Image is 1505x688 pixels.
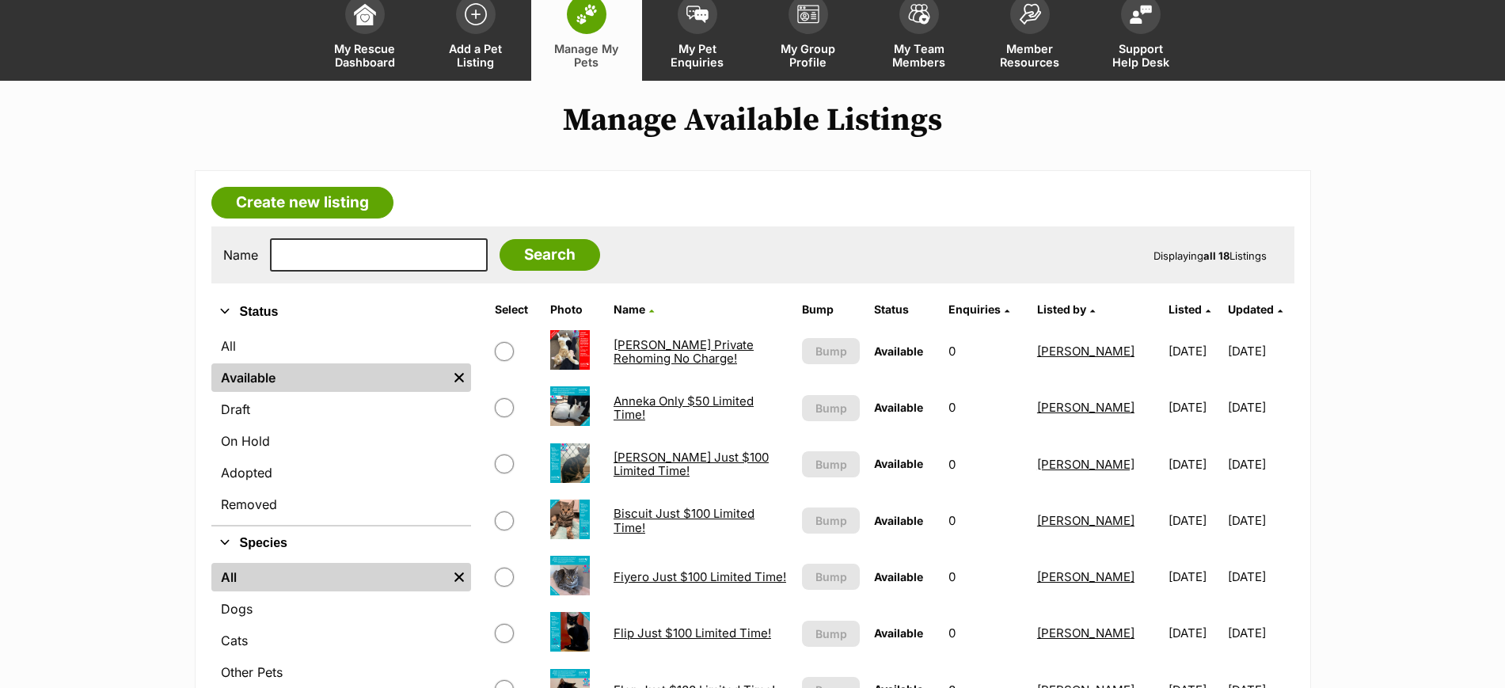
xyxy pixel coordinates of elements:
span: Bump [815,400,847,416]
span: Listed [1169,302,1202,316]
img: manage-my-pets-icon-02211641906a0b7f246fdf0571729dbe1e7629f14944591b6c1af311fb30b64b.svg [576,4,598,25]
th: Photo [544,297,606,322]
a: [PERSON_NAME] [1037,400,1134,415]
button: Bump [802,621,861,647]
span: Member Resources [994,42,1066,69]
span: Bump [815,343,847,359]
button: Status [211,302,471,322]
a: [PERSON_NAME] Just $100 Limited Time! [614,450,769,478]
a: Remove filter [447,363,471,392]
th: Status [868,297,941,322]
a: All [211,563,447,591]
a: Biscuit Just $100 Limited Time! [614,506,754,534]
span: Available [874,344,923,358]
a: Remove filter [447,563,471,591]
div: Status [211,329,471,525]
a: [PERSON_NAME] [1037,513,1134,528]
span: Updated [1228,302,1274,316]
td: [DATE] [1162,606,1226,660]
img: team-members-icon-5396bd8760b3fe7c0b43da4ab00e1e3bb1a5d9ba89233759b79545d2d3fc5d0d.svg [908,4,930,25]
span: Bump [815,568,847,585]
span: translation missing: en.admin.listings.index.attributes.enquiries [948,302,1001,316]
span: Available [874,457,923,470]
a: Draft [211,395,471,424]
a: Other Pets [211,658,471,686]
a: Updated [1228,302,1283,316]
a: Anneka Only $50 Limited Time! [614,393,754,422]
img: group-profile-icon-3fa3cf56718a62981997c0bc7e787c4b2cf8bcc04b72c1350f741eb67cf2f40e.svg [797,5,819,24]
a: Flip Just $100 Limited Time! [614,625,771,640]
td: 0 [942,324,1029,378]
td: [DATE] [1162,493,1226,548]
td: [DATE] [1162,437,1226,492]
td: [DATE] [1228,493,1292,548]
a: Fiyero Just $100 Limited Time! [614,569,786,584]
span: Available [874,626,923,640]
td: [DATE] [1228,380,1292,435]
span: Listed by [1037,302,1086,316]
strong: all 18 [1203,249,1229,262]
span: Available [874,570,923,583]
button: Species [211,533,471,553]
td: 0 [942,437,1029,492]
img: pet-enquiries-icon-7e3ad2cf08bfb03b45e93fb7055b45f3efa6380592205ae92323e6603595dc1f.svg [686,6,709,23]
td: [DATE] [1162,324,1226,378]
td: [DATE] [1228,437,1292,492]
td: 0 [942,493,1029,548]
a: Adopted [211,458,471,487]
a: Listed [1169,302,1210,316]
a: Listed by [1037,302,1095,316]
img: help-desk-icon-fdf02630f3aa405de69fd3d07c3f3aa587a6932b1a1747fa1d2bba05be0121f9.svg [1130,5,1152,24]
a: Available [211,363,447,392]
th: Select [488,297,542,322]
a: Dogs [211,595,471,623]
img: dashboard-icon-eb2f2d2d3e046f16d808141f083e7271f6b2e854fb5c12c21221c1fb7104beca.svg [354,3,376,25]
td: [DATE] [1162,549,1226,604]
th: Bump [796,297,867,322]
button: Bump [802,564,861,590]
span: Bump [815,512,847,529]
td: [DATE] [1162,380,1226,435]
span: Available [874,514,923,527]
span: Bump [815,625,847,642]
span: Manage My Pets [551,42,622,69]
a: [PERSON_NAME] Private Rehoming No Charge! [614,337,754,366]
button: Bump [802,338,861,364]
td: 0 [942,380,1029,435]
a: [PERSON_NAME] [1037,457,1134,472]
a: [PERSON_NAME] [1037,344,1134,359]
span: My Group Profile [773,42,844,69]
a: All [211,332,471,360]
a: Enquiries [948,302,1009,316]
span: My Rescue Dashboard [329,42,401,69]
button: Bump [802,507,861,534]
td: [DATE] [1228,606,1292,660]
td: 0 [942,606,1029,660]
a: On Hold [211,427,471,455]
a: Removed [211,490,471,519]
a: [PERSON_NAME] [1037,625,1134,640]
a: Cats [211,626,471,655]
a: [PERSON_NAME] [1037,569,1134,584]
span: Support Help Desk [1105,42,1176,69]
button: Bump [802,395,861,421]
span: Name [614,302,645,316]
span: My Team Members [884,42,955,69]
span: My Pet Enquiries [662,42,733,69]
a: Create new listing [211,187,393,219]
span: Add a Pet Listing [440,42,511,69]
span: Available [874,401,923,414]
td: [DATE] [1228,324,1292,378]
span: Bump [815,456,847,473]
img: add-pet-listing-icon-0afa8454b4691262ce3f59096e99ab1cd57d4a30225e0717b998d2c9b9846f56.svg [465,3,487,25]
img: member-resources-icon-8e73f808a243e03378d46382f2149f9095a855e16c252ad45f914b54edf8863c.svg [1019,3,1041,25]
button: Bump [802,451,861,477]
a: Name [614,302,654,316]
td: [DATE] [1228,549,1292,604]
label: Name [223,248,258,262]
input: Search [500,239,600,271]
td: 0 [942,549,1029,604]
span: Displaying Listings [1153,249,1267,262]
